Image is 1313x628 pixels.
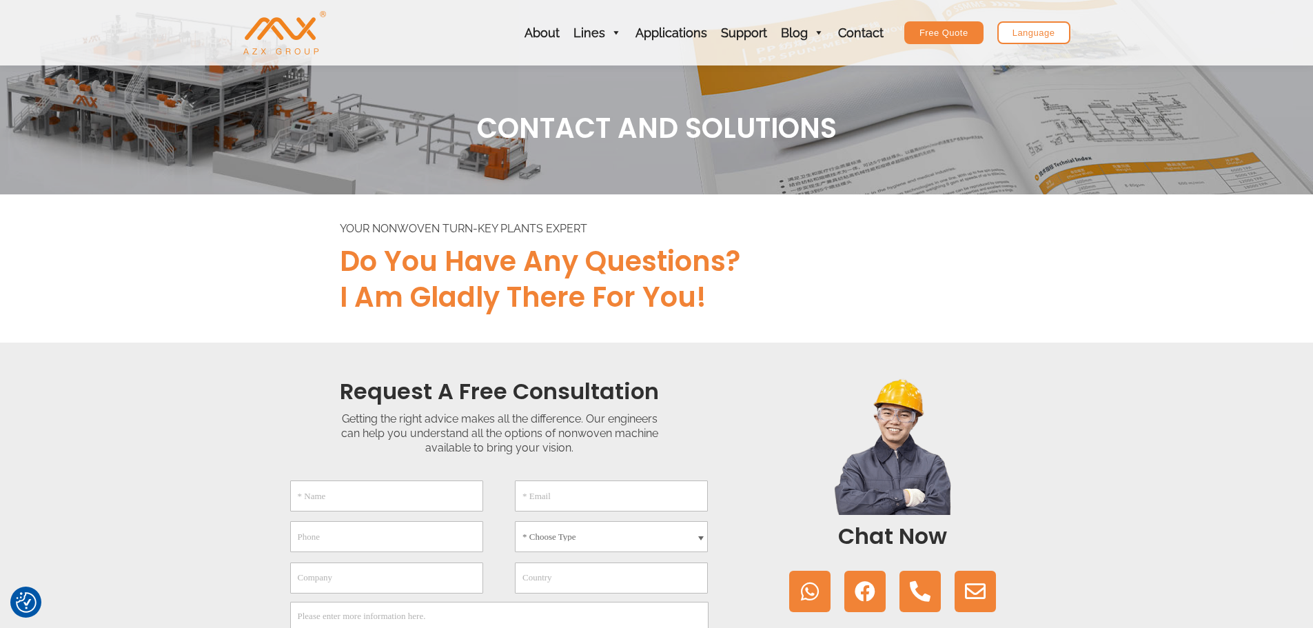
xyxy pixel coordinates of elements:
[515,480,708,511] input: * Email
[290,480,483,511] input: * Name
[515,563,708,594] input: Country
[340,243,1043,315] h2: Do you have any questions? I am gladly there for you!
[290,521,483,552] input: Phone
[271,110,1043,146] h1: CONTACT AND SOLUTIONS
[290,563,483,594] input: Company
[997,21,1070,44] a: Language
[742,522,1043,551] h2: Chat Now
[824,377,961,515] img: contact us
[271,412,729,455] div: Getting the right advice makes all the difference. Our engineers can help you understand all the ...
[271,377,729,406] h2: Request a Free Consultation
[904,21,984,44] a: Free Quote
[515,521,708,552] select: * Choose Type
[243,26,326,39] a: AZX Nonwoven Machine
[340,222,1043,236] div: YOUR NONWOVEN TURN-KEY PLANTS EXPERT
[16,592,37,613] img: Revisit consent button
[16,592,37,613] button: Consent Preferences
